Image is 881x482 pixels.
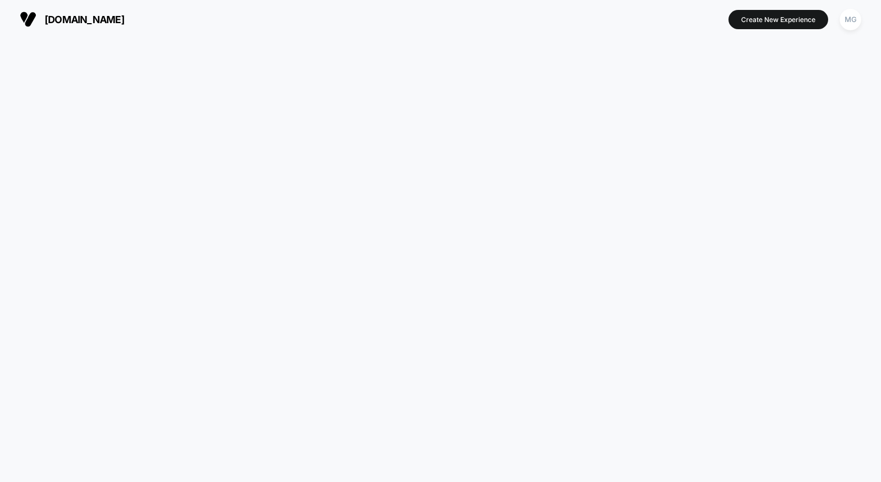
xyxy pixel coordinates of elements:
button: MG [836,8,864,31]
img: Visually logo [20,11,36,28]
button: [DOMAIN_NAME] [17,10,128,28]
span: [DOMAIN_NAME] [45,14,124,25]
div: MG [840,9,861,30]
button: Create New Experience [728,10,828,29]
